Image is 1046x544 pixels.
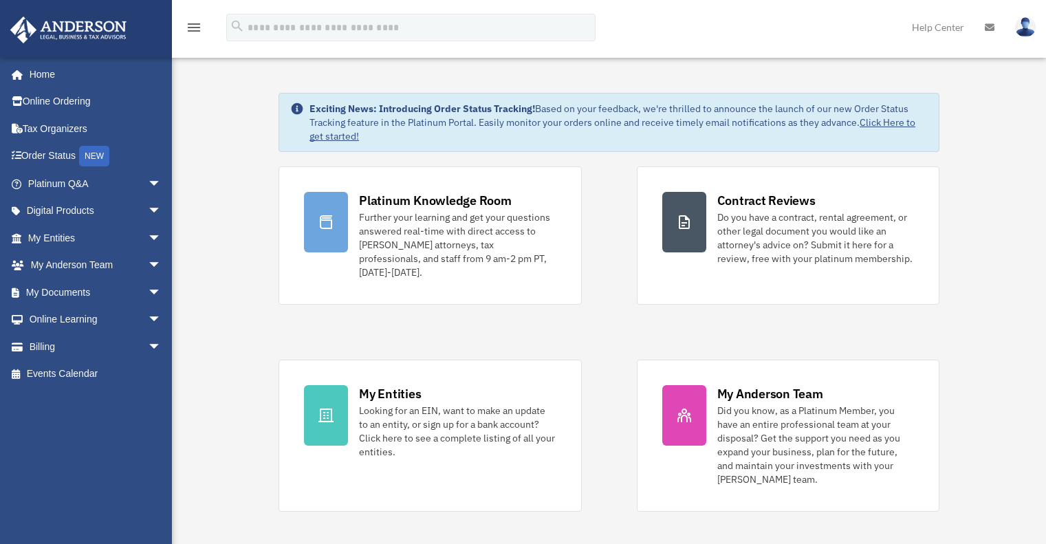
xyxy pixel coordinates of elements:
a: Platinum Q&Aarrow_drop_down [10,170,182,197]
span: arrow_drop_down [148,197,175,226]
span: arrow_drop_down [148,170,175,198]
div: My Entities [359,385,421,402]
a: Platinum Knowledge Room Further your learning and get your questions answered real-time with dire... [279,166,581,305]
div: Platinum Knowledge Room [359,192,512,209]
img: Anderson Advisors Platinum Portal [6,17,131,43]
div: NEW [79,146,109,166]
a: Click Here to get started! [309,116,915,142]
a: My Entitiesarrow_drop_down [10,224,182,252]
a: menu [186,24,202,36]
span: arrow_drop_down [148,333,175,361]
div: Do you have a contract, rental agreement, or other legal document you would like an attorney's ad... [717,210,914,265]
div: Looking for an EIN, want to make an update to an entity, or sign up for a bank account? Click her... [359,404,556,459]
a: Online Learningarrow_drop_down [10,306,182,334]
a: My Anderson Team Did you know, as a Platinum Member, you have an entire professional team at your... [637,360,939,512]
a: Digital Productsarrow_drop_down [10,197,182,225]
a: My Entities Looking for an EIN, want to make an update to an entity, or sign up for a bank accoun... [279,360,581,512]
div: My Anderson Team [717,385,823,402]
a: My Documentsarrow_drop_down [10,279,182,306]
img: User Pic [1015,17,1036,37]
span: arrow_drop_down [148,252,175,280]
div: Did you know, as a Platinum Member, you have an entire professional team at your disposal? Get th... [717,404,914,486]
a: Online Ordering [10,88,182,116]
a: Order StatusNEW [10,142,182,171]
a: Events Calendar [10,360,182,388]
a: Contract Reviews Do you have a contract, rental agreement, or other legal document you would like... [637,166,939,305]
i: search [230,19,245,34]
span: arrow_drop_down [148,306,175,334]
span: arrow_drop_down [148,224,175,252]
span: arrow_drop_down [148,279,175,307]
a: My Anderson Teamarrow_drop_down [10,252,182,279]
a: Home [10,61,175,88]
div: Further your learning and get your questions answered real-time with direct access to [PERSON_NAM... [359,210,556,279]
div: Contract Reviews [717,192,816,209]
a: Billingarrow_drop_down [10,333,182,360]
i: menu [186,19,202,36]
a: Tax Organizers [10,115,182,142]
div: Based on your feedback, we're thrilled to announce the launch of our new Order Status Tracking fe... [309,102,928,143]
strong: Exciting News: Introducing Order Status Tracking! [309,102,535,115]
